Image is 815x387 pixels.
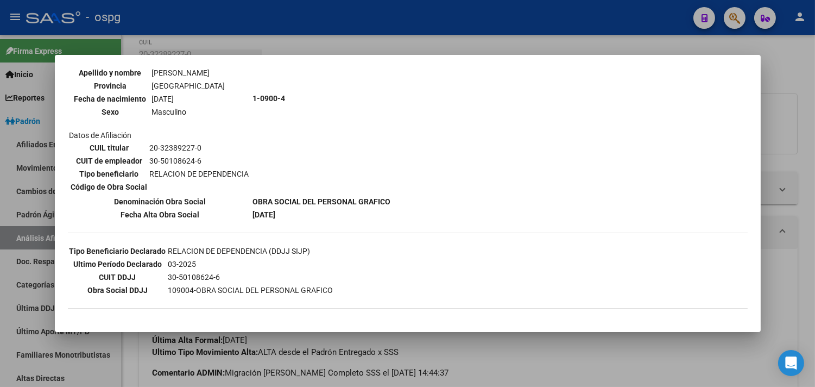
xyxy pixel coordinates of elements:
[69,245,167,257] th: Tipo Beneficiario Declarado
[149,155,250,167] td: 30-50108624-6
[71,106,150,118] th: Sexo
[151,67,226,79] td: [PERSON_NAME]
[168,245,334,257] td: RELACION DE DEPENDENCIA (DDJJ SIJP)
[149,142,250,154] td: 20-32389227-0
[69,271,167,283] th: CUIT DDJJ
[69,258,167,270] th: Ultimo Período Declarado
[253,210,276,219] b: [DATE]
[71,155,148,167] th: CUIT de empleador
[69,284,167,296] th: Obra Social DDJJ
[253,197,391,206] b: OBRA SOCIAL DEL PERSONAL GRAFICO
[151,106,226,118] td: Masculino
[149,168,250,180] td: RELACION DE DEPENDENCIA
[69,209,251,221] th: Fecha Alta Obra Social
[69,2,251,195] td: Datos personales Datos de Afiliación
[253,94,286,103] b: 1-0900-4
[168,258,334,270] td: 03-2025
[71,93,150,105] th: Fecha de nacimiento
[168,284,334,296] td: 109004-OBRA SOCIAL DEL PERSONAL GRAFICO
[71,168,148,180] th: Tipo beneficiario
[71,67,150,79] th: Apellido y nombre
[69,196,251,208] th: Denominación Obra Social
[168,271,334,283] td: 30-50108624-6
[151,93,226,105] td: [DATE]
[71,181,148,193] th: Código de Obra Social
[71,80,150,92] th: Provincia
[778,350,804,376] div: Open Intercom Messenger
[151,80,226,92] td: [GEOGRAPHIC_DATA]
[71,142,148,154] th: CUIL titular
